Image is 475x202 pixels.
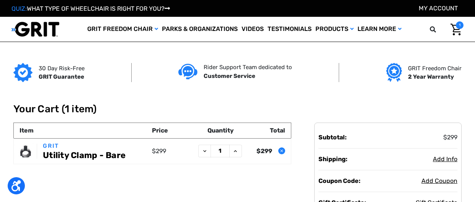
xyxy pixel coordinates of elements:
strong: Shipping: [318,155,348,163]
input: Search [433,21,445,37]
img: Cart [451,24,462,36]
img: Grit freedom [386,63,402,82]
a: Videos [240,17,266,42]
span: Add Info [433,155,457,163]
img: GRIT Guarantee [13,63,33,82]
a: Cart with 1 items [445,21,464,37]
a: Learn More [356,17,403,42]
p: GRIT [43,142,148,150]
img: GRIT All-Terrain Wheelchair and Mobility Equipment [11,21,59,37]
a: GRIT Freedom Chair [85,17,160,42]
span: QUIZ: [11,5,27,12]
p: 30 Day Risk-Free [39,64,85,73]
span: $299 [152,147,166,155]
a: Utility Clamp - Bare [43,150,126,160]
th: Total [245,123,291,139]
span: 1 [456,21,464,29]
strong: GRIT Guarantee [39,73,84,80]
span: $299 [443,134,457,141]
button: Add Info [433,155,457,164]
img: Customer service [178,64,198,79]
a: QUIZ:WHAT TYPE OF WHEELCHAIR IS RIGHT FOR YOU? [11,5,170,12]
h1: Your Cart (1 item) [13,103,462,115]
th: Price [150,123,196,139]
th: Item [14,123,150,139]
a: Products [313,17,356,42]
button: Add Coupon [421,176,457,186]
strong: Subtotal: [318,134,347,141]
th: Quantity [196,123,245,139]
p: Rider Support Team dedicated to [204,63,292,72]
p: GRIT Freedom Chair [408,64,462,73]
strong: Customer Service [204,73,255,79]
button: Remove Utility Clamp - Bare from cart [278,147,285,154]
a: Account [419,5,458,12]
strong: Coupon Code: [318,177,361,184]
a: Parks & Organizations [160,17,240,42]
input: Utility Clamp - Bare [211,145,230,157]
a: Testimonials [266,17,313,42]
strong: $299 [256,147,272,155]
strong: 2 Year Warranty [408,73,454,80]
